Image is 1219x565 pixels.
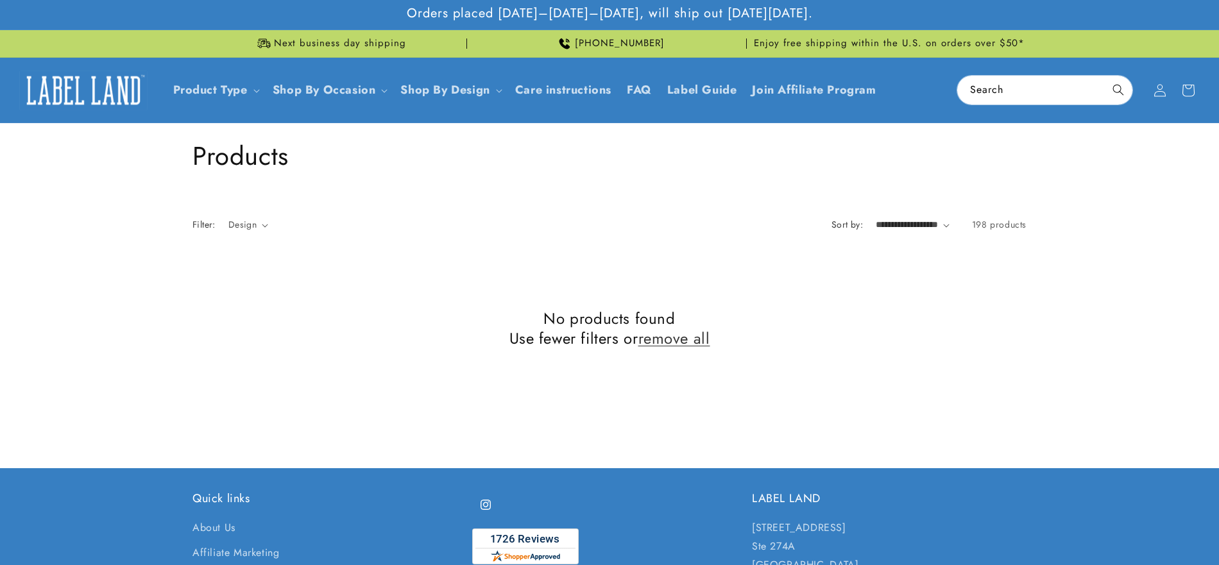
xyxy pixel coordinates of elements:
span: Join Affiliate Program [752,83,876,97]
label: Sort by: [831,218,863,231]
div: Announcement [192,30,467,57]
a: Product Type [173,81,248,98]
a: Shop By Design [400,81,490,98]
div: Announcement [752,30,1027,57]
span: Shop By Occasion [273,83,376,97]
span: Enjoy free shipping within the U.S. on orders over $50* [754,37,1025,50]
a: Join Affiliate Program [744,75,883,105]
span: Label Guide [667,83,737,97]
a: Label Guide [660,75,745,105]
span: Design [228,218,257,231]
span: FAQ [627,83,652,97]
button: Search [1104,76,1132,104]
h2: LABEL LAND [752,491,1027,506]
a: Label Land [15,65,153,115]
span: Care instructions [515,83,611,97]
a: Care instructions [507,75,619,105]
a: remove all [638,328,710,348]
h2: Quick links [192,491,467,506]
h1: Products [192,139,1027,173]
span: [PHONE_NUMBER] [575,37,665,50]
summary: Shop By Design [393,75,507,105]
a: FAQ [619,75,660,105]
summary: Design (0 selected) [228,218,268,232]
summary: Shop By Occasion [265,75,393,105]
span: 198 products [972,218,1027,231]
div: Announcement [472,30,747,57]
summary: Product Type [166,75,265,105]
h2: Filter: [192,218,216,232]
img: Label Land [19,71,148,110]
h2: No products found Use fewer filters or [192,308,1027,348]
span: Next business day shipping [274,37,406,50]
img: Customer Reviews [472,528,579,564]
span: Orders placed [DATE]–[DATE]–[DATE], will ship out [DATE][DATE]. [407,5,813,22]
